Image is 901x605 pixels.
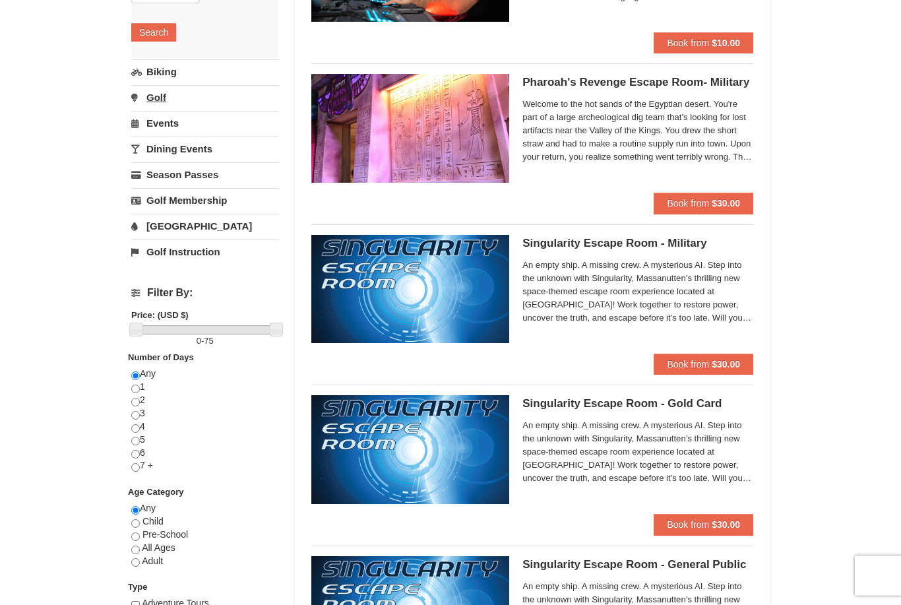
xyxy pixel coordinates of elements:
[128,488,184,497] strong: Age Category
[131,60,278,84] a: Biking
[131,214,278,239] a: [GEOGRAPHIC_DATA]
[131,111,278,136] a: Events
[522,559,753,572] h5: Singularity Escape Room - General Public
[131,86,278,110] a: Golf
[712,520,740,530] strong: $30.00
[131,288,278,300] h4: Filter By:
[131,503,278,581] div: Any
[654,515,753,536] button: Book from $30.00
[522,238,753,251] h5: Singularity Escape Room - Military
[522,420,753,486] span: An empty ship. A missing crew. A mysterious AI. Step into the unknown with Singularity, Massanutt...
[131,137,278,162] a: Dining Events
[131,368,278,486] div: Any 1 2 3 4 5 6 7 +
[142,530,188,540] span: Pre-School
[522,259,753,325] span: An empty ship. A missing crew. A mysterious AI. Step into the unknown with Singularity, Massanutt...
[654,193,753,214] button: Book from $30.00
[131,311,189,321] strong: Price: (USD $)
[667,520,709,530] span: Book from
[311,396,509,504] img: 6619913-513-94f1c799.jpg
[522,98,753,164] span: Welcome to the hot sands of the Egyptian desert. You're part of a large archeological dig team th...
[142,543,175,554] span: All Ages
[204,336,213,346] span: 75
[131,24,176,42] button: Search
[131,240,278,265] a: Golf Instruction
[128,583,147,592] strong: Type
[712,199,740,209] strong: $30.00
[311,236,509,344] img: 6619913-520-2f5f5301.jpg
[522,77,753,90] h5: Pharoah's Revenge Escape Room- Military
[131,189,278,213] a: Golf Membership
[667,199,709,209] span: Book from
[131,335,278,348] label: -
[131,163,278,187] a: Season Passes
[142,517,164,527] span: Child
[654,33,753,54] button: Book from $10.00
[522,398,753,411] h5: Singularity Escape Room - Gold Card
[311,75,509,183] img: 6619913-410-20a124c9.jpg
[712,360,740,370] strong: $30.00
[712,38,740,49] strong: $10.00
[128,353,194,363] strong: Number of Days
[654,354,753,375] button: Book from $30.00
[667,360,709,370] span: Book from
[667,38,709,49] span: Book from
[142,556,163,567] span: Adult
[197,336,201,346] span: 0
